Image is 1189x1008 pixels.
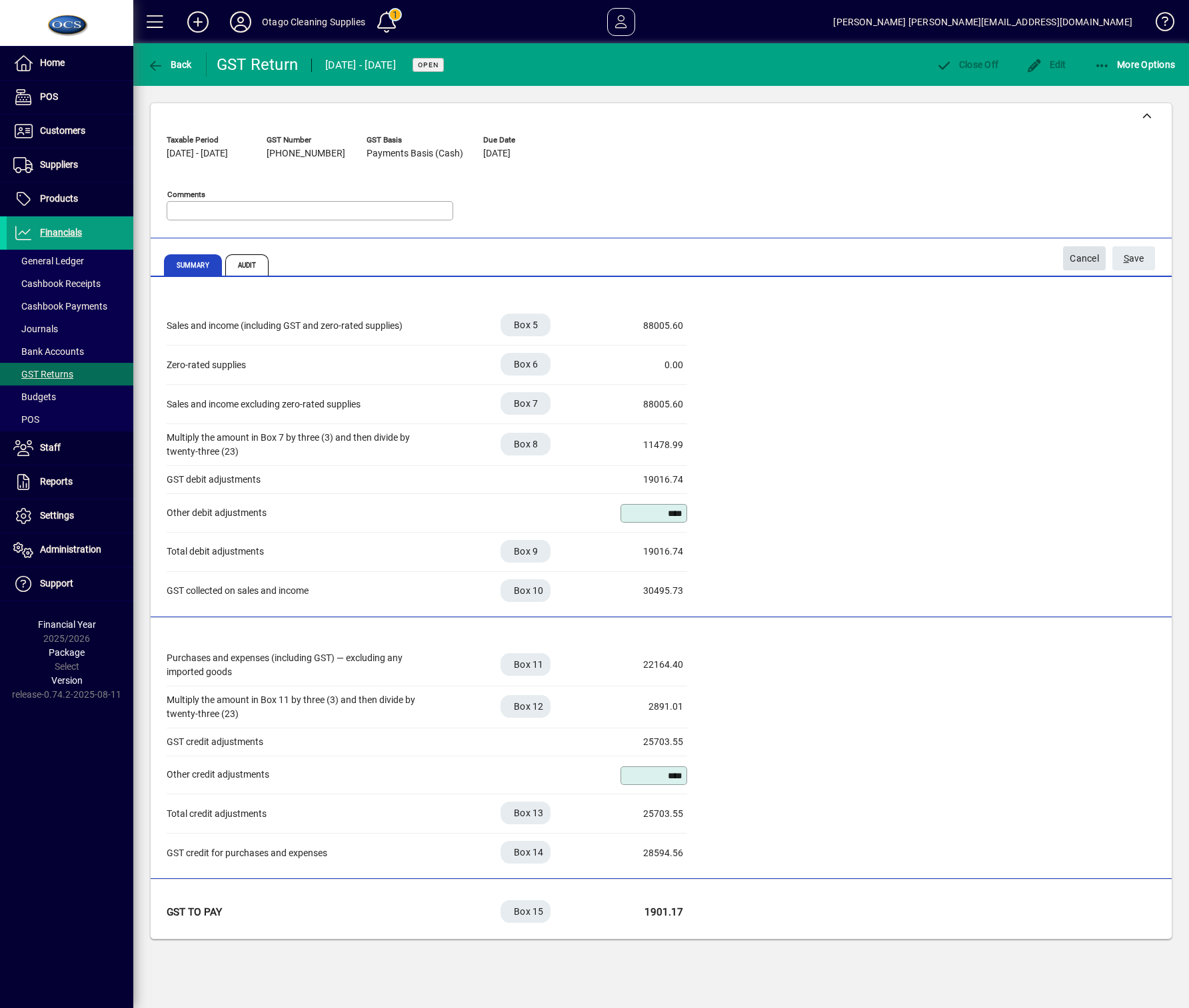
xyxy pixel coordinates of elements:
[40,91,58,102] span: POS
[616,397,683,411] div: 88005.60
[616,319,683,333] div: 88005.60
[167,846,433,860] div: GST credit for purchases and expenses
[40,442,61,453] span: Staff
[514,658,544,671] span: Box 11
[616,545,683,559] div: 19016.74
[7,465,133,499] a: Reports
[514,545,538,558] span: Box 9
[1026,59,1066,70] span: Edit
[167,431,433,459] div: Multiply the amount in Box 7 by three (3) and then divide by twenty-three (23)
[7,47,133,80] a: Home
[7,567,133,601] a: Support
[936,59,998,70] span: Close Off
[40,544,101,555] span: Administration
[483,136,563,144] span: Due Date
[13,369,73,379] span: GST Returns
[7,148,133,182] a: Suppliers
[514,846,544,859] span: Box 14
[932,53,1002,77] button: Close Off
[40,125,85,136] span: Customers
[7,499,133,533] a: Settings
[13,278,101,289] span: Cashbook Receipts
[514,397,538,410] span: Box 7
[7,340,133,363] a: Bank Accounts
[167,584,433,598] div: GST collected on sales and income
[7,81,133,114] a: POS
[367,136,463,144] span: GST Basis
[616,735,683,749] div: 25703.55
[13,256,84,266] span: General Ledger
[1070,248,1099,270] span: Cancel
[49,647,85,658] span: Package
[13,324,58,334] span: Journals
[616,807,683,821] div: 25703.55
[7,250,133,272] a: General Ledger
[1112,246,1155,270] button: Save
[167,693,433,721] div: Multiply the amount in Box 11 by three (3) and then divide by twenty-three (23)
[1124,253,1129,264] span: S
[514,358,538,371] span: Box 6
[167,397,433,411] div: Sales and income excluding zero-rated supplies
[1124,248,1144,270] span: ave
[418,61,439,69] span: Open
[217,54,299,75] div: GST Return
[367,148,463,159] span: Payments Basis (Cash)
[1091,53,1179,77] button: More Options
[267,136,347,144] span: GST Number
[514,318,538,332] span: Box 5
[616,473,683,487] div: 19016.74
[514,806,544,820] span: Box 13
[40,193,78,204] span: Products
[7,533,133,567] a: Administration
[7,272,133,295] a: Cashbook Receipts
[1146,3,1172,46] a: Knowledge Base
[616,438,683,452] div: 11478.99
[167,905,433,920] div: GST To pay
[225,254,269,276] span: Audit
[13,346,84,357] span: Bank Accounts
[514,437,538,451] span: Box 8
[13,391,56,402] span: Budgets
[1063,246,1106,270] button: Cancel
[40,227,82,238] span: Financials
[13,301,107,312] span: Cashbook Payments
[167,358,433,372] div: Zero-rated supplies
[40,159,78,170] span: Suppliers
[167,768,433,782] div: Other credit adjustments
[267,148,345,159] span: [PHONE_NUMBER]
[7,385,133,408] a: Budgets
[7,431,133,465] a: Staff
[167,319,433,333] div: Sales and income (including GST and zero-rated supplies)
[40,510,74,521] span: Settings
[167,190,205,199] mat-label: Comments
[616,846,683,860] div: 28594.56
[1094,59,1176,70] span: More Options
[133,53,207,77] app-page-header-button: Back
[13,414,39,425] span: POS
[514,584,544,597] span: Box 10
[144,53,195,77] button: Back
[167,473,433,487] div: GST debit adjustments
[616,358,683,372] div: 0.00
[219,10,262,34] button: Profile
[167,545,433,559] div: Total debit adjustments
[7,318,133,340] a: Journals
[262,11,365,33] div: Otago Cleaning Supplies
[514,700,544,713] span: Box 12
[38,619,96,630] span: Financial Year
[1023,53,1070,77] button: Edit
[40,578,73,589] span: Support
[616,584,683,598] div: 30495.73
[177,10,219,34] button: Add
[167,807,433,821] div: Total credit adjustments
[325,55,396,76] div: [DATE] - [DATE]
[167,651,433,679] div: Purchases and expenses (including GST) — excluding any imported goods
[7,182,133,216] a: Products
[40,476,73,487] span: Reports
[167,148,228,159] span: [DATE] - [DATE]
[833,11,1132,33] div: [PERSON_NAME] [PERSON_NAME][EMAIL_ADDRESS][DOMAIN_NAME]
[7,363,133,385] a: GST Returns
[7,408,133,431] a: POS
[7,295,133,318] a: Cashbook Payments
[147,59,192,70] span: Back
